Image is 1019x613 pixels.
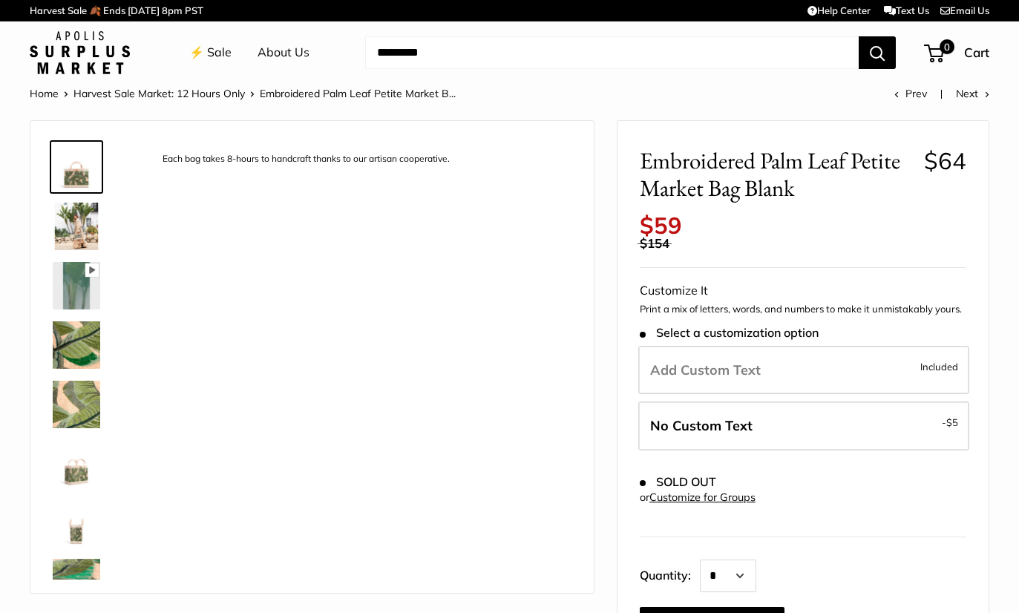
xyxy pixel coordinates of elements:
a: ⚡️ Sale [189,42,232,64]
span: $5 [946,416,958,428]
a: Help Center [807,4,871,16]
span: Select a customization option [640,326,819,340]
button: Search [859,36,896,69]
label: Quantity: [640,555,700,592]
label: Leave Blank [638,401,969,450]
span: $59 [640,211,682,240]
span: Cart [964,45,989,60]
a: Embroidered Palm Leaf Petite Market Bag Blank [50,496,103,550]
a: description_Effortless style no matter where you are [50,378,103,431]
a: Embroidered Palm Leaf Petite Market Bag Blank [50,556,103,609]
input: Search... [365,36,859,69]
a: Next [956,87,989,100]
label: Add Custom Text [638,346,969,395]
a: About Us [258,42,309,64]
span: 0 [940,39,954,54]
span: - [942,413,958,431]
img: Embroidered Palm Leaf Petite Market Bag Blank [53,499,100,547]
img: description_Effortless style no matter where you are [53,381,100,428]
img: description_Each bag takes 8-hours to handcraft thanks to our artisan cooperative. [53,143,100,191]
a: Text Us [884,4,929,16]
a: description_Sometimes the details speak for themselves [50,437,103,491]
a: Prev [894,87,927,100]
img: Apolis: Surplus Market [30,31,130,74]
p: Print a mix of letters, words, and numbers to make it unmistakably yours. [640,302,966,317]
span: Embroidered Palm Leaf Petite Market Bag Blank [640,147,913,202]
a: description_Each bag takes 8-hours to handcraft thanks to our artisan cooperative. [50,140,103,194]
a: description_A multi-layered motif with eight varying thread colors. [50,318,103,372]
nav: Breadcrumb [30,84,456,103]
a: description_Multi-layered motif with eight varying thread colors [50,259,103,312]
img: description_Multi-layered motif with eight varying thread colors [53,262,100,309]
a: 0 Cart [925,41,989,65]
img: Embroidered Palm Leaf Petite Market Bag Blank [53,203,100,250]
a: Email Us [940,4,989,16]
span: Included [920,358,958,376]
img: description_Sometimes the details speak for themselves [53,440,100,488]
span: $64 [924,146,966,175]
a: Home [30,87,59,100]
img: Embroidered Palm Leaf Petite Market Bag Blank [53,559,100,606]
span: Add Custom Text [650,361,761,378]
span: Embroidered Palm Leaf Petite Market B... [260,87,456,100]
span: SOLD OUT [640,475,716,489]
span: $154 [640,235,669,251]
span: No Custom Text [650,417,753,434]
img: description_A multi-layered motif with eight varying thread colors. [53,321,100,369]
a: Embroidered Palm Leaf Petite Market Bag Blank [50,200,103,253]
div: or [640,488,756,508]
div: Each bag takes 8-hours to handcraft thanks to our artisan cooperative. [155,149,457,169]
a: Harvest Sale Market: 12 Hours Only [73,87,245,100]
div: Customize It [640,280,966,302]
a: Customize for Groups [649,491,756,504]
